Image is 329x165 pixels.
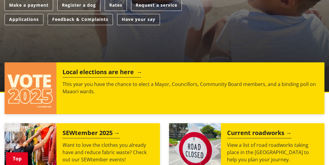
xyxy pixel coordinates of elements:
[6,152,28,165] a: Top
[5,62,56,114] img: Vote 2025
[63,129,120,138] h2: SEWtember 2025
[117,14,160,25] a: Have your say
[63,68,141,78] h2: Local elections are here
[227,129,292,138] h2: Current roadworks
[5,14,43,25] a: Applications
[5,62,324,114] a: Local elections are here This year you have the chance to elect a Mayor, Councillors, Community B...
[63,141,154,163] p: Want to love the clothes you already have and reduce fabric waste? Check out our SEWtember events!
[301,140,323,161] iframe: Messenger Launcher
[227,141,318,163] p: View a list of road roadworks taking place in the [GEOGRAPHIC_DATA] to help you plan your journey.
[48,14,113,25] a: Feedback & Complaints
[63,81,318,95] p: This year you have the chance to elect a Mayor, Councillors, Community Board members, and a bindi...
